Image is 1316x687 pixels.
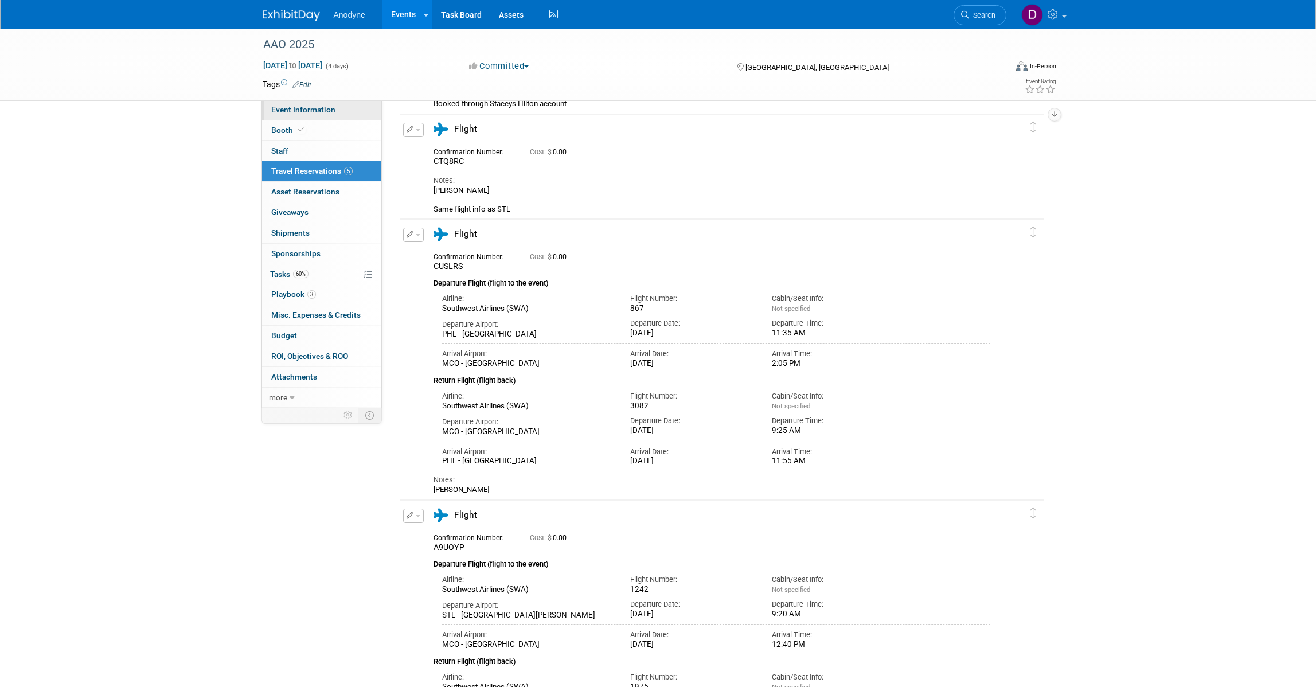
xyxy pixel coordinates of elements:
span: (4 days) [325,63,349,70]
span: Cost: $ [530,534,553,542]
i: Booth reservation complete [298,127,304,133]
div: Flight Number: [630,391,755,401]
div: Departure Airport: [442,319,614,330]
span: more [269,393,287,402]
div: Southwest Airlines (SWA) [442,585,614,595]
span: Anodyne [334,10,365,19]
span: Attachments [271,372,317,381]
a: ROI, Objectives & ROO [262,346,381,366]
div: Arrival Airport: [442,349,614,359]
div: 3082 [630,401,755,411]
div: MCO - [GEOGRAPHIC_DATA] [442,359,614,369]
div: [PERSON_NAME] [434,485,991,494]
div: 867 [630,304,755,314]
div: Arrival Airport: [442,447,614,457]
i: Click and drag to move item [1030,508,1036,519]
span: Flight [454,229,477,239]
span: Cost: $ [530,148,553,156]
a: Staff [262,141,381,161]
div: Cabin/Seat Info: [772,575,896,585]
span: [DATE] [DATE] [263,60,323,71]
a: Budget [262,326,381,346]
span: CTQ8RC [434,157,464,166]
a: Playbook3 [262,284,381,305]
div: Cabin/Seat Info: [772,672,896,682]
i: Flight [434,509,448,522]
span: Not specified [772,305,810,313]
span: Asset Reservations [271,187,339,196]
span: Flight [454,510,477,520]
span: Search [969,11,995,19]
span: Misc. Expenses & Credits [271,310,361,319]
div: 12:40 PM [772,640,896,650]
i: Flight [434,228,448,241]
div: 9:20 AM [772,610,896,619]
i: Flight [434,123,448,136]
span: Tasks [270,270,309,279]
div: 9:25 AM [772,426,896,436]
a: Booth [262,120,381,140]
div: Airline: [442,294,614,304]
span: Giveaways [271,208,309,217]
div: Event Rating [1025,79,1056,84]
div: Airline: [442,575,614,585]
i: Click and drag to move item [1030,122,1036,133]
div: [DATE] [630,610,755,619]
span: Staff [271,146,288,155]
span: [GEOGRAPHIC_DATA], [GEOGRAPHIC_DATA] [745,63,889,72]
span: 0.00 [530,534,571,542]
div: Flight Number: [630,294,755,304]
a: Shipments [262,223,381,243]
span: 3 [307,290,316,299]
a: Edit [292,81,311,89]
span: Sponsorships [271,249,321,258]
div: Arrival Date: [630,447,755,457]
div: Departure Date: [630,599,755,610]
div: MCO - [GEOGRAPHIC_DATA] [442,640,614,650]
div: 11:35 AM [772,329,896,338]
div: [PERSON_NAME] Same flight info as STL [434,186,991,214]
div: Departure Flight (flight to the event) [434,272,991,289]
a: Search [954,5,1006,25]
div: Return Flight (flight back) [434,369,991,387]
div: Booked through Staceys Hilton account [434,99,991,109]
a: Sponsorships [262,244,381,264]
div: Flight Number: [630,575,755,585]
div: Notes: [434,475,991,485]
a: Tasks60% [262,264,381,284]
a: Event Information [262,100,381,120]
div: PHL - [GEOGRAPHIC_DATA] [442,456,614,466]
span: Booth [271,126,306,135]
div: Arrival Date: [630,349,755,359]
div: 2:05 PM [772,359,896,369]
div: Departure Time: [772,599,896,610]
a: Misc. Expenses & Credits [262,305,381,325]
i: Click and drag to move item [1030,227,1036,238]
td: Toggle Event Tabs [358,408,381,423]
div: Departure Airport: [442,600,614,611]
div: Southwest Airlines (SWA) [442,304,614,314]
button: Committed [465,60,533,72]
a: more [262,388,381,408]
span: Not specified [772,585,810,594]
a: Giveaways [262,202,381,223]
a: Asset Reservations [262,182,381,202]
div: Confirmation Number: [434,145,513,157]
td: Tags [263,79,311,90]
div: [DATE] [630,426,755,436]
span: Budget [271,331,297,340]
div: [DATE] [630,456,755,466]
div: Event Format [939,60,1057,77]
span: 5 [344,167,353,175]
div: [DATE] [630,640,755,650]
span: CUSLRS [434,261,463,271]
div: Flight Number: [630,672,755,682]
div: MCO - [GEOGRAPHIC_DATA] [442,427,614,437]
a: Attachments [262,367,381,387]
div: Southwest Airlines (SWA) [442,401,614,411]
span: 0.00 [530,148,571,156]
div: 11:55 AM [772,456,896,466]
div: In-Person [1029,62,1056,71]
div: STL - [GEOGRAPHIC_DATA][PERSON_NAME] [442,611,614,620]
span: Playbook [271,290,316,299]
